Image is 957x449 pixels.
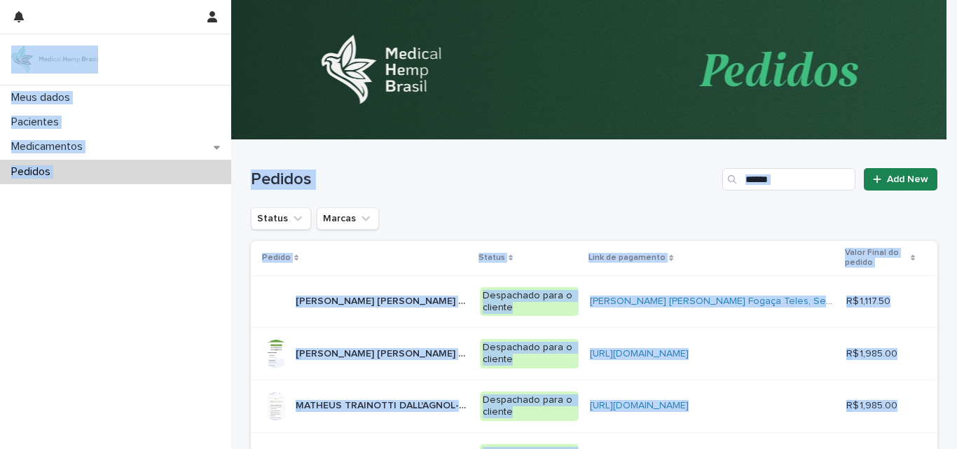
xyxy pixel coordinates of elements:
button: Status [251,207,311,230]
p: R$ 1,985.00 [846,345,900,360]
p: R$ 1,117.50 [846,293,893,308]
p: MARIA DAS NEVES FOGAÇA TELES-MHBN20253325 [296,293,471,308]
p: Status [478,250,505,265]
div: Despachado para o cliente [480,392,579,421]
p: MATHEUS FILIPE CONDÉ ROCHA-MHBN20242583 [296,345,471,360]
p: Meus dados [6,91,81,104]
div: Despachado para o cliente [480,287,579,317]
tr: [PERSON_NAME] [PERSON_NAME] [PERSON_NAME]-MHBN20242583[PERSON_NAME] [PERSON_NAME] [PERSON_NAME]-M... [251,328,937,380]
p: Medicamentos [6,140,94,153]
h1: Pedidos [251,170,717,190]
p: Pedido [262,250,291,265]
p: Link de pagamento [588,250,666,265]
p: Pacientes [6,116,70,129]
p: MATHEUS TRAINOTTI DALL'AGNOL-MHBN20242586 [296,397,471,412]
p: R$ 1,985.00 [846,397,900,412]
span: Add New [887,174,928,184]
tr: [PERSON_NAME] [PERSON_NAME] FOGAÇA TELES-MHBN20253325[PERSON_NAME] [PERSON_NAME] FOGAÇA TELES-MHB... [251,275,937,328]
a: [URL][DOMAIN_NAME] [590,349,689,359]
a: [URL][DOMAIN_NAME] [590,401,689,410]
p: Valor Final do pedido [845,245,907,271]
input: Search [722,168,855,191]
tr: MATHEUS TRAINOTTI DALL'AGNOL-MHBN20242586MATHEUS TRAINOTTI DALL'AGNOL-MHBN20242586 Despachado par... [251,380,937,432]
button: Marcas [317,207,379,230]
p: Pedidos [6,165,62,179]
img: 4UqDjhnrSSm1yqNhTQ7x [11,46,98,74]
a: Add New [864,168,937,191]
div: Despachado para o cliente [480,339,579,368]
